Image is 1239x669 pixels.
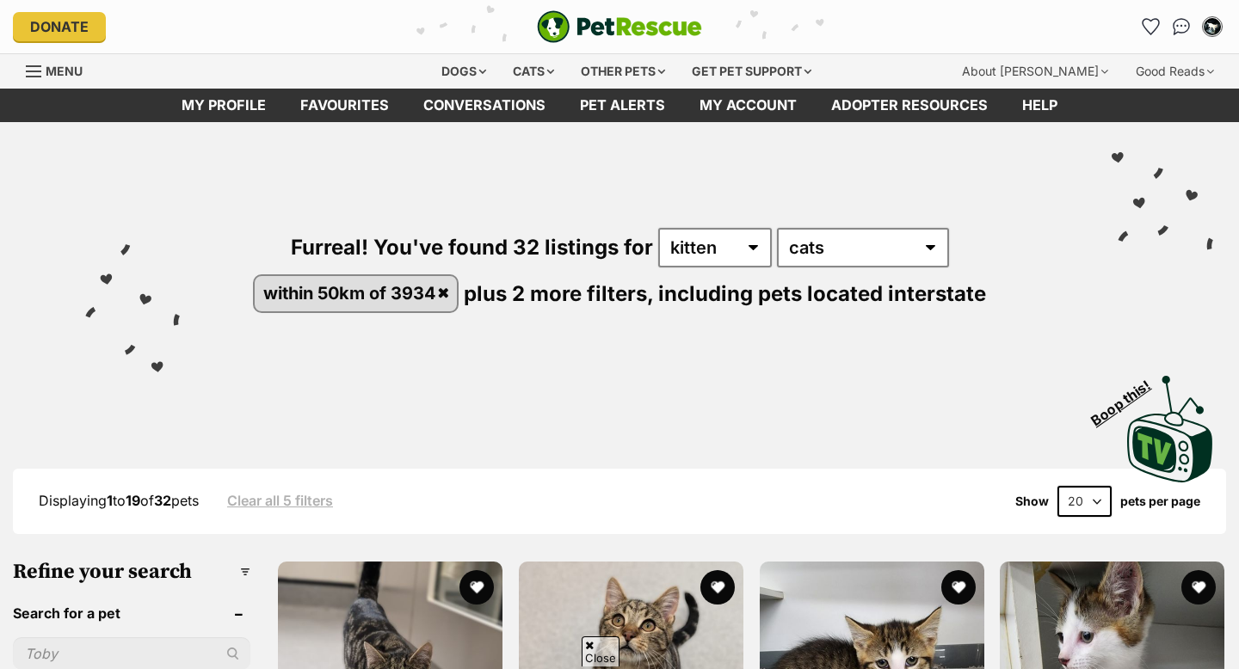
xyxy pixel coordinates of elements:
[46,64,83,78] span: Menu
[107,492,113,509] strong: 1
[126,492,140,509] strong: 19
[1088,366,1168,428] span: Boop this!
[1181,570,1216,605] button: favourite
[406,89,563,122] a: conversations
[940,570,975,605] button: favourite
[13,12,106,41] a: Donate
[283,89,406,122] a: Favourites
[1204,18,1221,35] img: Lily Street profile pic
[1137,13,1226,40] ul: Account quick links
[1005,89,1075,122] a: Help
[464,280,653,305] span: plus 2 more filters,
[154,492,171,509] strong: 32
[537,10,702,43] a: PetRescue
[682,89,814,122] a: My account
[950,54,1120,89] div: About [PERSON_NAME]
[26,54,95,85] a: Menu
[501,54,566,89] div: Cats
[1124,54,1226,89] div: Good Reads
[1015,494,1049,508] span: Show
[582,636,619,666] span: Close
[1127,376,1213,482] img: PetRescue TV logo
[537,10,702,43] img: logo-e224e6f780fb5917bec1dbf3a21bbac754714ae5b6737aabdf751b685950b380.svg
[680,54,823,89] div: Get pet support
[1127,360,1213,486] a: Boop this!
[1137,13,1164,40] a: Favourites
[1120,494,1200,508] label: pets per page
[39,492,199,509] span: Displaying to of pets
[700,570,735,605] button: favourite
[255,276,457,311] a: within 50km of 3934
[1173,18,1191,35] img: chat-41dd97257d64d25036548639549fe6c8038ab92f7586957e7f3b1b290dea8141.svg
[1168,13,1195,40] a: Conversations
[13,560,250,584] h3: Refine your search
[569,54,677,89] div: Other pets
[164,89,283,122] a: My profile
[291,235,653,260] span: Furreal! You've found 32 listings for
[814,89,1005,122] a: Adopter resources
[563,89,682,122] a: Pet alerts
[459,570,494,605] button: favourite
[227,493,333,508] a: Clear all 5 filters
[1199,13,1226,40] button: My account
[13,605,250,621] header: Search for a pet
[429,54,498,89] div: Dogs
[658,280,986,305] span: including pets located interstate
